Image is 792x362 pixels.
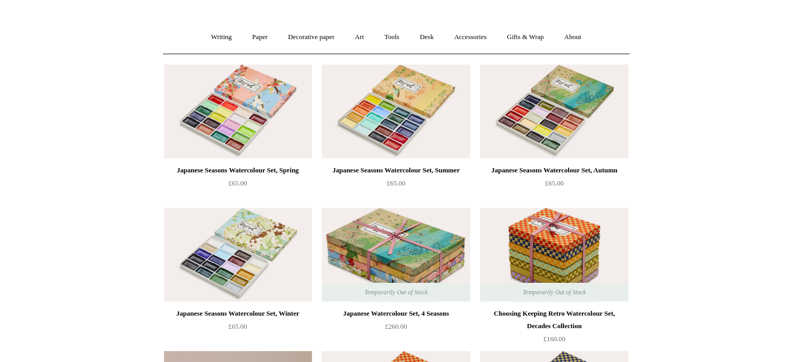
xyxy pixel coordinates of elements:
span: £260.00 [385,322,407,330]
a: Gifts & Wrap [497,23,553,51]
div: Japanese Seasons Watercolour Set, Spring [167,164,309,177]
a: Japanese Seasons Watercolour Set, Autumn Japanese Seasons Watercolour Set, Autumn [480,65,628,158]
span: £65.00 [545,179,564,187]
a: Writing [202,23,241,51]
a: Japanese Seasons Watercolour Set, Summer Japanese Seasons Watercolour Set, Summer [322,65,470,158]
span: £65.00 [229,179,247,187]
a: Paper [243,23,277,51]
a: Japanese Seasons Watercolour Set, Autumn £65.00 [480,164,628,207]
a: Accessories [445,23,496,51]
div: Japanese Seasons Watercolour Set, Summer [324,164,467,177]
a: Art [346,23,373,51]
a: Decorative paper [279,23,344,51]
span: £160.00 [543,335,565,343]
a: Japanese Seasons Watercolour Set, Summer £65.00 [322,164,470,207]
img: Japanese Seasons Watercolour Set, Winter [164,208,312,302]
img: Japanese Watercolour Set, 4 Seasons [322,208,470,302]
a: Japanese Seasons Watercolour Set, Winter Japanese Seasons Watercolour Set, Winter [164,208,312,302]
a: Japanese Seasons Watercolour Set, Winter £65.00 [164,307,312,350]
a: About [555,23,590,51]
img: Japanese Seasons Watercolour Set, Autumn [480,65,628,158]
a: Tools [375,23,409,51]
a: Choosing Keeping Retro Watercolour Set, Decades Collection Choosing Keeping Retro Watercolour Set... [480,208,628,302]
a: Desk [410,23,443,51]
a: Choosing Keeping Retro Watercolour Set, Decades Collection £160.00 [480,307,628,350]
span: Temporarily Out of Stock [512,283,596,302]
div: Japanese Watercolour Set, 4 Seasons [324,307,467,320]
img: Japanese Seasons Watercolour Set, Spring [164,65,312,158]
span: £65.00 [229,322,247,330]
div: Choosing Keeping Retro Watercolour Set, Decades Collection [483,307,625,332]
div: Japanese Seasons Watercolour Set, Autumn [483,164,625,177]
span: £65.00 [387,179,406,187]
span: Temporarily Out of Stock [354,283,438,302]
img: Japanese Seasons Watercolour Set, Summer [322,65,470,158]
a: Japanese Seasons Watercolour Set, Spring Japanese Seasons Watercolour Set, Spring [164,65,312,158]
a: Japanese Watercolour Set, 4 Seasons £260.00 [322,307,470,350]
a: Japanese Watercolour Set, 4 Seasons Japanese Watercolour Set, 4 Seasons Temporarily Out of Stock [322,208,470,302]
a: Japanese Seasons Watercolour Set, Spring £65.00 [164,164,312,207]
div: Japanese Seasons Watercolour Set, Winter [167,307,309,320]
img: Choosing Keeping Retro Watercolour Set, Decades Collection [480,208,628,302]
